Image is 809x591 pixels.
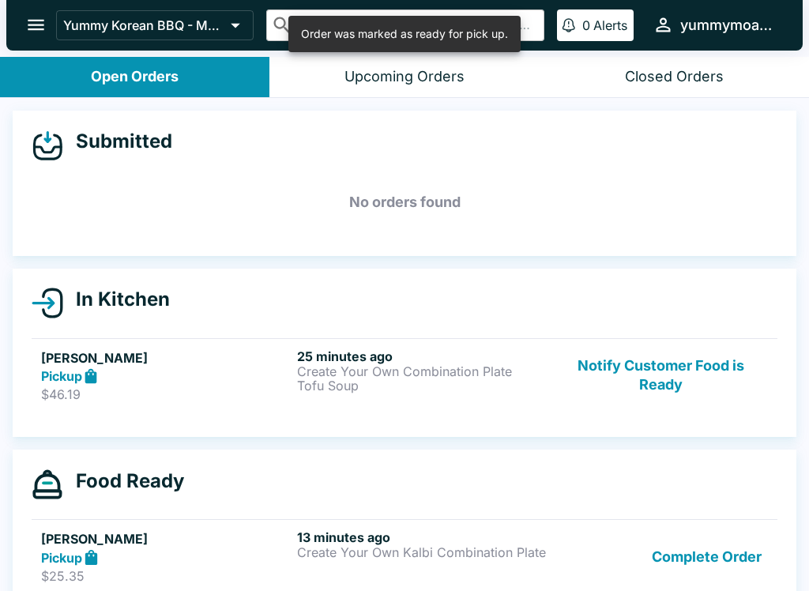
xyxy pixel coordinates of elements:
[56,10,254,40] button: Yummy Korean BBQ - Moanalua
[297,348,547,364] h6: 25 minutes ago
[41,368,82,384] strong: Pickup
[297,378,547,393] p: Tofu Soup
[16,5,56,45] button: open drawer
[41,568,291,584] p: $25.35
[582,17,590,33] p: 0
[63,17,224,33] p: Yummy Korean BBQ - Moanalua
[554,348,768,403] button: Notify Customer Food is Ready
[41,550,82,566] strong: Pickup
[344,68,465,86] div: Upcoming Orders
[646,8,784,42] button: yummymoanalua
[63,469,184,493] h4: Food Ready
[297,529,547,545] h6: 13 minutes ago
[32,174,777,231] h5: No orders found
[63,288,170,311] h4: In Kitchen
[680,16,777,35] div: yummymoanalua
[297,545,547,559] p: Create Your Own Kalbi Combination Plate
[41,386,291,402] p: $46.19
[301,21,508,47] div: Order was marked as ready for pick up.
[41,348,291,367] h5: [PERSON_NAME]
[645,529,768,584] button: Complete Order
[593,17,627,33] p: Alerts
[297,364,547,378] p: Create Your Own Combination Plate
[41,529,291,548] h5: [PERSON_NAME]
[625,68,724,86] div: Closed Orders
[91,68,179,86] div: Open Orders
[32,338,777,412] a: [PERSON_NAME]Pickup$46.1925 minutes agoCreate Your Own Combination PlateTofu SoupNotify Customer ...
[63,130,172,153] h4: Submitted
